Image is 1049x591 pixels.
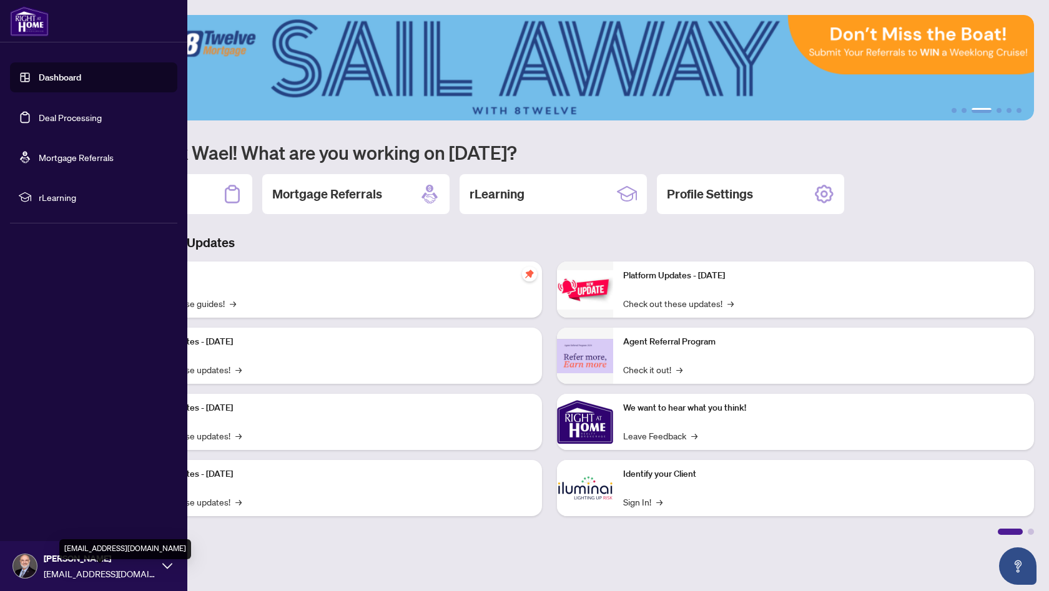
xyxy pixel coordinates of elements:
[623,495,662,509] a: Sign In!→
[962,108,967,113] button: 2
[470,185,524,203] h2: rLearning
[557,460,613,516] img: Identify your Client
[235,363,242,376] span: →
[623,363,682,376] a: Check it out!→
[676,363,682,376] span: →
[656,495,662,509] span: →
[39,190,169,204] span: rLearning
[1017,108,1022,113] button: 6
[623,401,1024,415] p: We want to hear what you think!
[44,567,156,580] span: [EMAIL_ADDRESS][DOMAIN_NAME]
[131,401,532,415] p: Platform Updates - [DATE]
[691,429,697,442] span: →
[952,108,957,113] button: 1
[131,467,532,481] p: Platform Updates - [DATE]
[557,339,613,373] img: Agent Referral Program
[10,6,49,36] img: logo
[557,394,613,450] img: We want to hear what you think!
[1007,108,1012,113] button: 5
[39,112,102,123] a: Deal Processing
[39,72,81,83] a: Dashboard
[235,495,242,509] span: →
[667,185,753,203] h2: Profile Settings
[623,429,697,442] a: Leave Feedback→
[623,269,1024,283] p: Platform Updates - [DATE]
[623,296,734,310] a: Check out these updates!→
[230,296,236,310] span: →
[623,467,1024,481] p: Identify your Client
[272,185,382,203] h2: Mortgage Referrals
[13,554,37,578] img: Profile Icon
[972,108,992,113] button: 3
[999,547,1037,585] button: Open asap
[235,429,242,442] span: →
[65,234,1034,252] h3: Brokerage & Industry Updates
[59,539,191,559] div: [EMAIL_ADDRESS][DOMAIN_NAME]
[727,296,734,310] span: →
[997,108,1002,113] button: 4
[39,152,114,163] a: Mortgage Referrals
[131,269,532,283] p: Self-Help
[65,15,1034,120] img: Slide 2
[623,335,1024,349] p: Agent Referral Program
[522,266,537,281] span: pushpin
[44,552,156,565] span: [PERSON_NAME]
[131,335,532,349] p: Platform Updates - [DATE]
[65,140,1034,164] h1: Welcome back Wael! What are you working on [DATE]?
[557,270,613,310] img: Platform Updates - June 23, 2025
